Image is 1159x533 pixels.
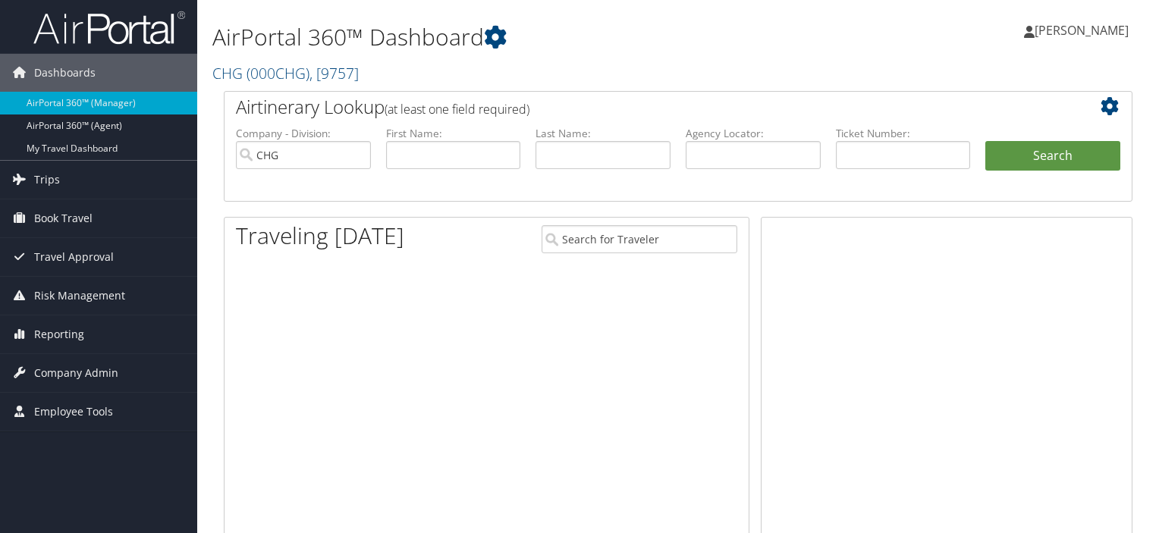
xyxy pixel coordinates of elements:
[236,220,404,252] h1: Traveling [DATE]
[212,21,834,53] h1: AirPortal 360™ Dashboard
[1035,22,1129,39] span: [PERSON_NAME]
[34,238,114,276] span: Travel Approval
[34,161,60,199] span: Trips
[985,141,1120,171] button: Search
[836,126,971,141] label: Ticket Number:
[1024,8,1144,53] a: [PERSON_NAME]
[385,101,529,118] span: (at least one field required)
[34,393,113,431] span: Employee Tools
[212,63,359,83] a: CHG
[542,225,737,253] input: Search for Traveler
[386,126,521,141] label: First Name:
[34,199,93,237] span: Book Travel
[34,277,125,315] span: Risk Management
[536,126,671,141] label: Last Name:
[686,126,821,141] label: Agency Locator:
[34,315,84,353] span: Reporting
[34,354,118,392] span: Company Admin
[309,63,359,83] span: , [ 9757 ]
[34,54,96,92] span: Dashboards
[236,126,371,141] label: Company - Division:
[247,63,309,83] span: ( 000CHG )
[33,10,185,45] img: airportal-logo.png
[236,94,1044,120] h2: Airtinerary Lookup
